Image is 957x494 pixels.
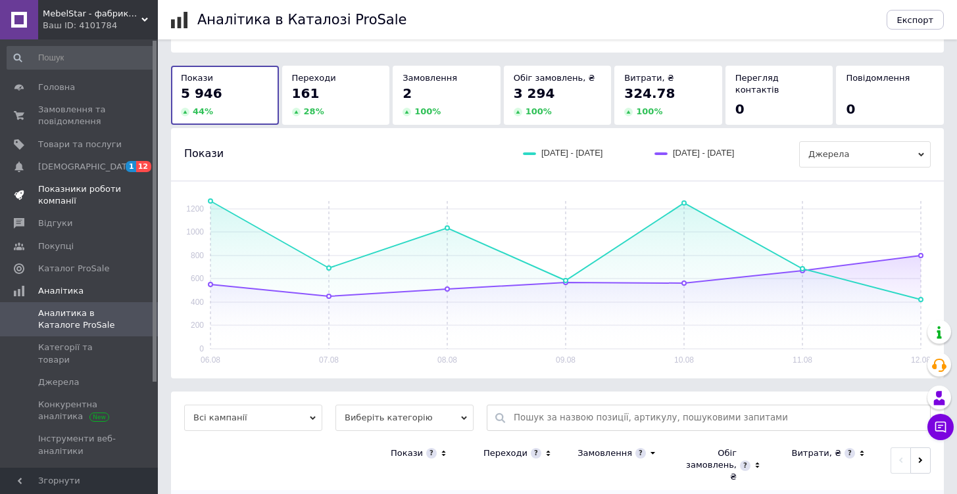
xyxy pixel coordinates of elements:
[191,298,204,307] text: 400
[186,204,204,213] text: 1200
[897,15,934,25] span: Експорт
[391,447,423,459] div: Покази
[197,12,406,28] h1: Аналітика в Каталозі ProSale
[682,447,737,483] div: Обіг замовлень, ₴
[199,344,204,353] text: 0
[136,161,151,172] span: 12
[38,376,79,388] span: Джерела
[735,101,745,117] span: 0
[38,285,84,297] span: Аналітика
[43,8,141,20] span: MebelStar - фабрика меблів
[514,405,923,430] input: Пошук за назвою позиції, артикулу, пошуковими запитами
[735,73,779,95] span: Перегляд контактів
[38,307,122,331] span: Аналитика в Каталоге ProSale
[304,106,324,116] span: 28 %
[38,240,74,252] span: Покупці
[319,355,339,365] text: 07.08
[911,355,931,365] text: 12.08
[403,85,412,101] span: 2
[335,405,474,431] span: Виберіть категорію
[38,139,122,150] span: Товари та послуги
[184,146,224,161] span: Покази
[193,106,213,116] span: 44 %
[43,20,158,32] div: Ваш ID: 4101784
[793,355,812,365] text: 11.08
[846,73,910,83] span: Повідомлення
[624,73,674,83] span: Витрати, ₴
[927,414,954,440] button: Чат з покупцем
[437,355,457,365] text: 08.08
[38,399,122,422] span: Конкурентна аналітика
[191,251,204,260] text: 800
[38,433,122,457] span: Інструменти веб-аналітики
[201,355,220,365] text: 06.08
[514,85,555,101] span: 3 294
[674,355,694,365] text: 10.08
[514,73,595,83] span: Обіг замовлень, ₴
[181,85,222,101] span: 5 946
[846,101,855,117] span: 0
[7,46,155,70] input: Пошук
[38,161,135,173] span: [DEMOGRAPHIC_DATA]
[887,10,945,30] button: Експорт
[624,85,675,101] span: 324.78
[38,183,122,207] span: Показники роботи компанії
[38,217,72,229] span: Відгуки
[799,141,931,168] span: Джерела
[414,106,441,116] span: 100 %
[191,321,204,330] text: 200
[403,73,457,83] span: Замовлення
[556,355,576,365] text: 09.08
[577,447,632,459] div: Замовлення
[38,81,75,93] span: Головна
[292,73,336,83] span: Переходи
[38,263,109,275] span: Каталог ProSale
[181,73,213,83] span: Покази
[126,161,136,172] span: 1
[526,106,552,116] span: 100 %
[483,447,528,459] div: Переходи
[186,227,204,236] text: 1000
[636,106,662,116] span: 100 %
[791,447,841,459] div: Витрати, ₴
[38,342,122,365] span: Категорії та товари
[191,274,204,283] text: 600
[292,85,320,101] span: 161
[184,405,322,431] span: Всі кампанії
[38,104,122,127] span: Замовлення та повідомлення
